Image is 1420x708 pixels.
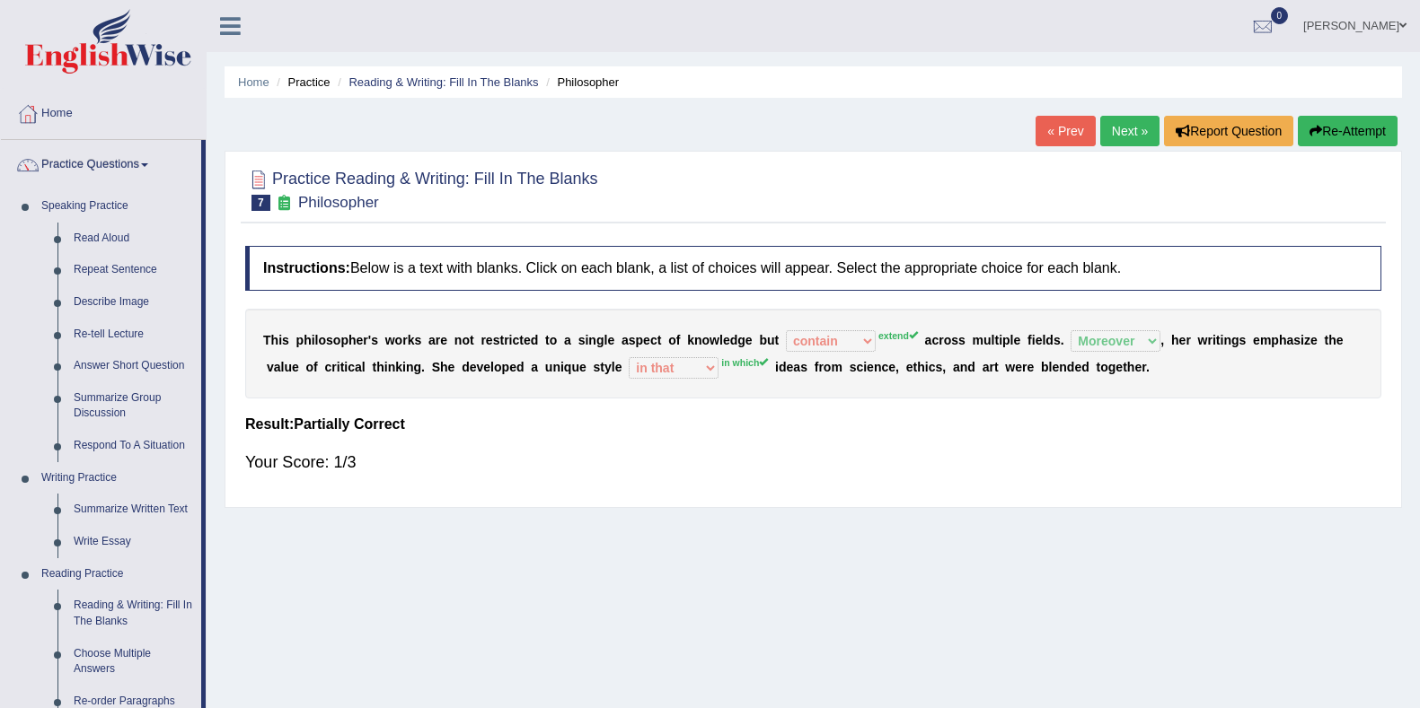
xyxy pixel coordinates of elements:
[1042,333,1045,347] b: l
[402,360,406,374] b: i
[504,333,508,347] b: r
[1301,333,1304,347] b: i
[66,526,201,558] a: Write Essay
[1,89,206,134] a: Home
[371,333,378,347] b: s
[1100,116,1160,146] a: Next »
[925,360,929,374] b: i
[1336,333,1344,347] b: e
[274,360,281,374] b: a
[710,333,719,347] b: w
[275,195,294,212] small: Exam occurring question
[1036,333,1043,347] b: e
[994,360,999,374] b: t
[545,333,550,347] b: t
[596,333,604,347] b: g
[917,360,925,374] b: h
[66,382,201,430] a: Summarize Group Discussion
[571,360,579,374] b: u
[702,333,710,347] b: o
[337,360,340,374] b: i
[622,333,629,347] b: a
[1198,333,1208,347] b: w
[284,360,292,374] b: u
[373,360,377,374] b: t
[1239,333,1247,347] b: s
[1253,333,1260,347] b: e
[357,333,364,347] b: e
[1286,333,1293,347] b: a
[1045,333,1054,347] b: d
[723,333,730,347] b: e
[66,286,201,319] a: Describe Image
[1049,360,1053,374] b: l
[824,360,832,374] b: o
[913,360,918,374] b: t
[509,360,516,374] b: e
[296,333,304,347] b: p
[604,333,607,347] b: l
[1067,360,1075,374] b: d
[863,360,867,374] b: i
[414,333,421,347] b: s
[1304,333,1310,347] b: z
[490,360,494,374] b: l
[973,333,983,347] b: m
[818,360,823,374] b: r
[564,333,571,347] b: a
[470,333,474,347] b: t
[578,333,586,347] b: s
[831,360,842,374] b: m
[245,246,1381,291] h4: Below is a text with blanks. Click on each blank, a list of choices will appear. Select the appro...
[448,360,455,374] b: e
[348,360,355,374] b: c
[1010,333,1014,347] b: l
[33,558,201,590] a: Reading Practice
[66,254,201,286] a: Repeat Sentence
[1223,333,1231,347] b: n
[1054,333,1061,347] b: s
[66,638,201,686] a: Choose Multiple Answers
[1216,333,1221,347] b: t
[263,333,271,347] b: T
[767,333,775,347] b: u
[531,333,539,347] b: d
[406,360,414,374] b: n
[432,360,440,374] b: S
[1074,360,1081,374] b: e
[271,333,279,347] b: h
[1293,333,1301,347] b: s
[313,360,318,374] b: f
[999,333,1002,347] b: i
[878,330,918,341] sup: extend
[983,360,990,374] b: a
[552,360,560,374] b: n
[895,360,899,374] b: ,
[775,333,780,347] b: t
[560,360,564,374] b: i
[319,333,327,347] b: o
[395,333,403,347] b: o
[421,360,425,374] b: .
[612,360,615,374] b: l
[1325,333,1329,347] b: t
[502,360,510,374] b: p
[607,333,614,347] b: e
[668,333,676,347] b: o
[331,360,336,374] b: r
[312,333,315,347] b: i
[800,360,807,374] b: s
[388,360,396,374] b: n
[1041,360,1049,374] b: b
[650,333,657,347] b: c
[989,360,993,374] b: r
[1002,333,1010,347] b: p
[66,223,201,255] a: Read Aloud
[929,360,936,374] b: c
[483,360,490,374] b: e
[1127,360,1135,374] b: h
[867,360,874,374] b: e
[395,360,402,374] b: k
[494,360,502,374] b: o
[486,333,493,347] b: e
